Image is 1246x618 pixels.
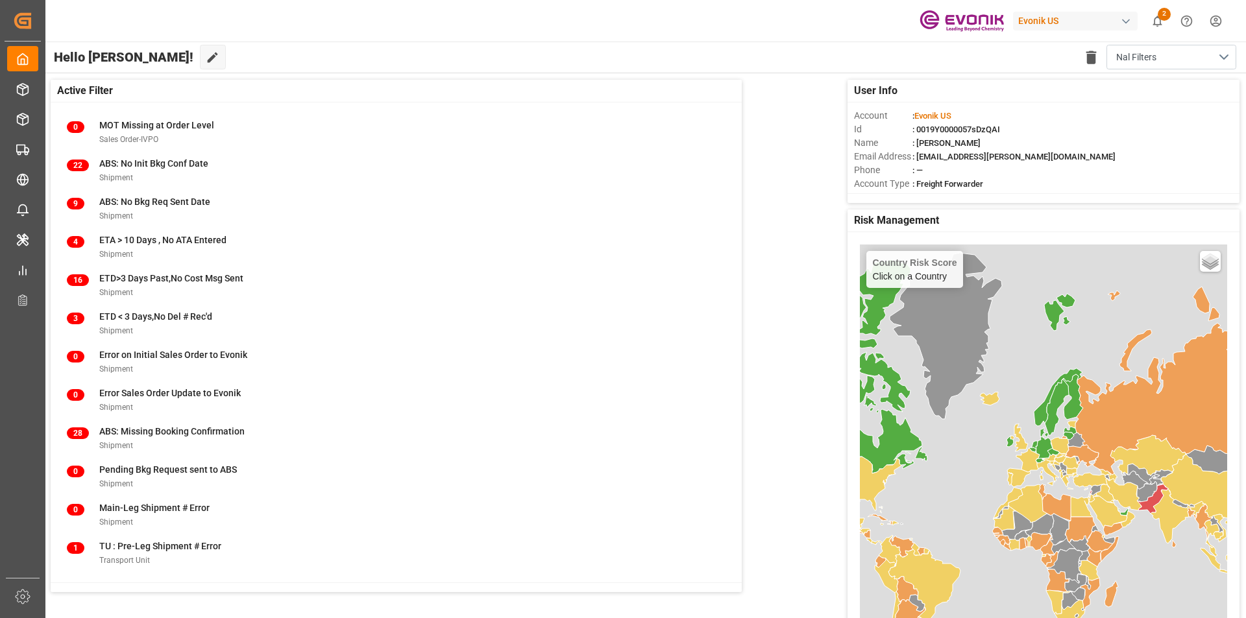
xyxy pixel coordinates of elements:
a: 0Error on Initial Sales Order to EvonikShipment [67,348,726,375]
span: Active Filter [57,83,113,99]
a: 0MOT Missing at Order LevelSales Order-IVPO [67,119,726,146]
span: Shipment [99,479,133,488]
span: : 0019Y0000057sDzQAI [912,125,1000,134]
span: Pending Bkg Request sent to ABS [99,464,237,475]
span: Shipment [99,250,133,259]
span: Phone [854,163,912,177]
a: 9ABS: No Bkg Req Sent DateShipment [67,195,726,222]
span: ETD < 3 Days,No Del # Rec'd [99,311,212,322]
span: 0 [67,351,84,362]
span: Shipment [99,288,133,297]
span: 16 [67,274,89,286]
span: TU : Pre-Leg Shipment # Error [99,541,221,551]
span: User Info [854,83,898,99]
a: 16ETD>3 Days Past,No Cost Msg SentShipment [67,272,726,299]
a: 4ETA > 10 Days , No ATA EnteredShipment [67,233,726,261]
span: 22 [67,160,89,171]
span: Email Address [854,150,912,163]
span: 0 [67,389,84,401]
div: Evonik US [1013,12,1138,30]
a: 1TU : Pre-Leg Shipment # ErrorTransport Unit [67,540,726,567]
span: 0 [67,504,84,516]
span: Account Type [854,177,912,191]
img: Evonik-brand-mark-Deep-Purple-RGB.jpeg_1700498283.jpeg [920,10,1004,32]
button: show 2 new notifications [1143,6,1172,36]
a: 28ABS: Missing Booking ConfirmationShipment [67,425,726,452]
span: 28 [67,427,89,439]
span: Name [854,136,912,150]
span: Error Sales Order Update to Evonik [99,388,241,398]
span: Error on Initial Sales Order to Evonik [99,350,247,360]
button: Evonik US [1013,8,1143,33]
span: ETD>3 Days Past,No Cost Msg Sent [99,273,243,283]
span: Nal Filters [1116,51,1156,64]
div: Click on a Country [873,257,957,281]
span: 3 [67,313,84,324]
span: 4 [67,236,84,248]
span: : [912,111,951,121]
span: Shipment [99,441,133,450]
span: Account [854,109,912,123]
span: Main-Leg Shipment # Error [99,503,210,513]
a: 0Error Sales Order Update to EvonikShipment [67,386,726,414]
span: : Freight Forwarder [912,179,983,189]
span: : [PERSON_NAME] [912,138,981,148]
span: Id [854,123,912,136]
span: 1 [67,542,84,554]
span: Shipment [99,517,133,527]
span: 0 [67,121,84,133]
span: 0 [67,466,84,477]
span: ABS: No Init Bkg Conf Date [99,158,208,169]
span: : [EMAIL_ADDRESS][PERSON_NAME][DOMAIN_NAME] [912,152,1116,161]
a: 3ETD < 3 Days,No Del # Rec'dShipment [67,310,726,337]
span: ETA > 10 Days , No ATA Entered [99,235,226,245]
span: Sales Order-IVPO [99,135,158,144]
span: ABS: No Bkg Req Sent Date [99,196,210,207]
a: 22ABS: No Init Bkg Conf DateShipment [67,157,726,184]
span: ABS: Missing Booking Confirmation [99,426,245,436]
span: Hello [PERSON_NAME]! [54,45,193,69]
a: 0Pending Bkg Request sent to ABSShipment [67,463,726,490]
span: Risk Management [854,213,939,228]
span: Shipment [99,403,133,412]
span: 9 [67,198,84,209]
span: MOT Missing at Order Level [99,120,214,130]
span: Transport Unit [99,556,150,565]
span: Shipment [99,364,133,374]
button: open menu [1106,45,1236,69]
span: Evonik US [914,111,951,121]
h4: Country Risk Score [873,257,957,268]
a: 0Main-Leg Shipment # ErrorShipment [67,501,726,529]
span: : — [912,165,923,175]
span: Shipment [99,326,133,335]
span: Shipment [99,173,133,182]
a: Layers [1200,251,1221,272]
span: 2 [1158,8,1171,21]
button: Help Center [1172,6,1201,36]
span: Shipment [99,211,133,220]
